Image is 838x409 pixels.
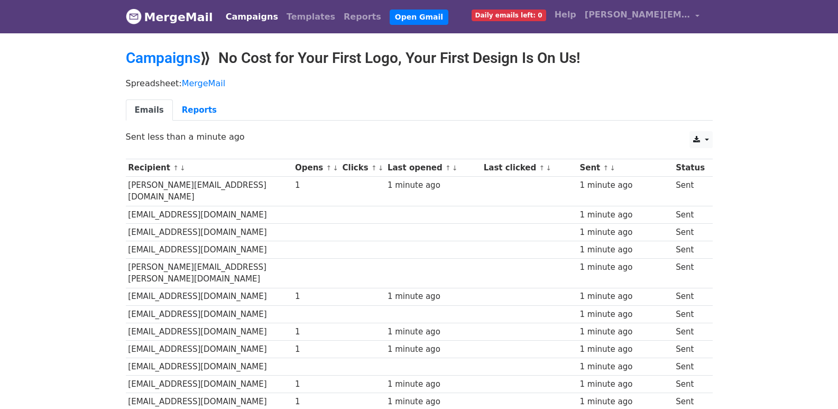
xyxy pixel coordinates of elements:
th: Recipient [126,159,293,177]
td: [EMAIL_ADDRESS][DOMAIN_NAME] [126,323,293,340]
a: Daily emails left: 0 [467,4,550,25]
div: 1 [295,343,337,356]
a: Help [550,4,581,25]
div: 1 minute ago [579,361,670,373]
div: 1 minute ago [579,396,670,408]
td: Sent [673,288,707,305]
div: 1 minute ago [579,378,670,390]
th: Last opened [385,159,481,177]
div: 1 minute ago [579,308,670,321]
td: Sent [673,305,707,323]
div: 1 minute ago [388,343,478,356]
a: MergeMail [126,6,213,28]
div: 1 minute ago [579,326,670,338]
a: ↑ [445,164,451,172]
a: [PERSON_NAME][EMAIL_ADDRESS][DOMAIN_NAME] [581,4,704,29]
a: ↓ [180,164,186,172]
a: ↓ [546,164,551,172]
div: 1 minute ago [579,343,670,356]
td: [EMAIL_ADDRESS][DOMAIN_NAME] [126,223,293,241]
a: Reports [173,99,226,121]
td: [EMAIL_ADDRESS][DOMAIN_NAME] [126,340,293,358]
td: Sent [673,177,707,206]
h2: ⟫ No Cost for Your First Logo, Your First Design Is On Us! [126,49,713,67]
td: Sent [673,223,707,241]
th: Sent [577,159,674,177]
iframe: Chat Widget [785,358,838,409]
div: 1 minute ago [388,396,478,408]
a: Campaigns [126,49,200,67]
a: ↑ [371,164,377,172]
th: Status [673,159,707,177]
a: ↑ [539,164,545,172]
span: Daily emails left: 0 [472,10,546,21]
a: ↓ [610,164,615,172]
div: 1 [295,290,337,303]
td: Sent [673,323,707,340]
td: Sent [673,340,707,358]
a: ↓ [452,164,458,172]
div: 1 minute ago [579,179,670,192]
p: Spreadsheet: [126,78,713,89]
th: Clicks [340,159,385,177]
th: Opens [292,159,340,177]
th: Last clicked [481,159,577,177]
p: Sent less than a minute ago [126,131,713,142]
td: Sent [673,376,707,393]
td: [EMAIL_ADDRESS][DOMAIN_NAME] [126,241,293,258]
a: MergeMail [182,78,225,88]
a: ↓ [378,164,384,172]
div: 1 minute ago [579,209,670,221]
td: Sent [673,259,707,288]
div: 1 [295,396,337,408]
a: ↑ [326,164,332,172]
a: Emails [126,99,173,121]
td: [EMAIL_ADDRESS][DOMAIN_NAME] [126,288,293,305]
td: [EMAIL_ADDRESS][DOMAIN_NAME] [126,358,293,376]
a: ↑ [173,164,179,172]
a: Campaigns [222,6,282,28]
td: Sent [673,241,707,258]
td: [EMAIL_ADDRESS][DOMAIN_NAME] [126,305,293,323]
div: 1 minute ago [388,378,478,390]
a: Templates [282,6,339,28]
img: MergeMail logo [126,8,142,24]
a: Open Gmail [390,10,448,25]
div: 1 minute ago [388,290,478,303]
td: [PERSON_NAME][EMAIL_ADDRESS][DOMAIN_NAME] [126,177,293,206]
div: 1 [295,378,337,390]
div: 1 [295,326,337,338]
td: [PERSON_NAME][EMAIL_ADDRESS][PERSON_NAME][DOMAIN_NAME] [126,259,293,288]
div: 1 minute ago [579,290,670,303]
div: 1 minute ago [579,226,670,239]
div: 1 [295,179,337,192]
div: 1 minute ago [388,179,478,192]
div: 1 minute ago [579,261,670,274]
td: [EMAIL_ADDRESS][DOMAIN_NAME] [126,376,293,393]
a: ↑ [603,164,609,172]
div: 1 minute ago [579,244,670,256]
td: [EMAIL_ADDRESS][DOMAIN_NAME] [126,206,293,223]
td: Sent [673,206,707,223]
div: 1 minute ago [388,326,478,338]
a: ↓ [333,164,338,172]
td: Sent [673,358,707,376]
span: [PERSON_NAME][EMAIL_ADDRESS][DOMAIN_NAME] [585,8,690,21]
a: Reports [339,6,385,28]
